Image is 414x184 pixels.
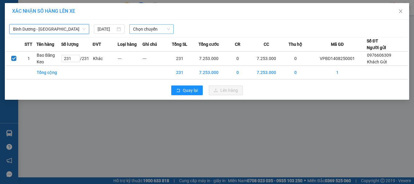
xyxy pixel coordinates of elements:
td: / 231 [61,52,93,66]
td: 0 [283,52,308,66]
td: Bao Băng Keo [36,52,61,66]
button: Close [392,3,409,20]
div: Số ĐT Người gửi [367,38,386,51]
span: Tổng cước [199,41,219,48]
span: Ghi chú [142,41,157,48]
td: --- [118,52,142,66]
span: Bình Dương - Đắk Lắk [13,25,85,34]
span: CR [235,41,240,48]
span: 0976606309 [367,53,391,58]
input: 14/08/2025 [98,26,115,32]
td: 7.253.000 [250,66,283,79]
span: Loại hàng [118,41,137,48]
td: 7.253.000 [250,52,283,66]
span: close [398,9,403,14]
td: 0 [225,52,250,66]
span: rollback [176,88,180,93]
td: 1 [21,52,36,66]
td: Tổng cộng [36,66,61,79]
span: Khách Gửi [367,59,387,64]
span: XÁC NHẬN SỐ HÀNG LÊN XE [12,8,75,14]
span: Quay lại [183,87,198,94]
td: --- [142,52,167,66]
span: STT [25,41,32,48]
td: 1 [308,66,367,79]
td: 7.253.000 [192,52,225,66]
span: Thu hộ [289,41,302,48]
span: Số lượng [61,41,78,48]
button: rollbackQuay lại [171,85,203,95]
button: uploadLên hàng [209,85,243,95]
td: 0 [225,66,250,79]
span: Tên hàng [36,41,54,48]
span: CC [264,41,269,48]
span: Chọn chuyến [133,25,170,34]
td: Khác [93,52,118,66]
td: VPBD1408250001 [308,52,367,66]
span: ĐVT [93,41,101,48]
td: 231 [167,52,192,66]
td: 7.253.000 [192,66,225,79]
td: 0 [283,66,308,79]
span: Mã GD [331,41,344,48]
td: 231 [167,66,192,79]
span: Tổng SL [172,41,187,48]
